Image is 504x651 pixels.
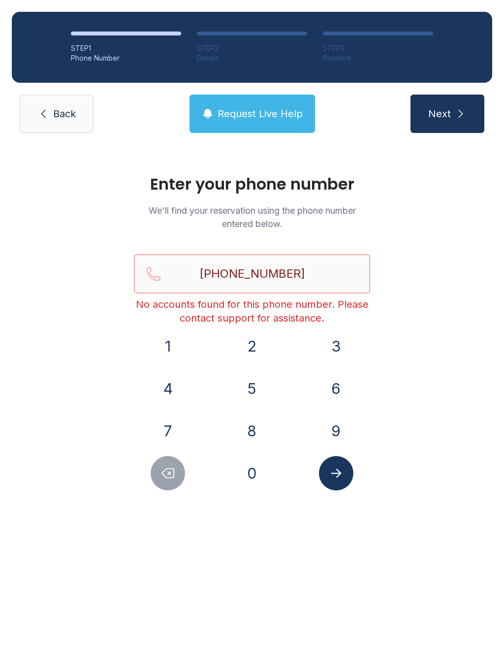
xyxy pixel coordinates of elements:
[134,176,370,192] h1: Enter your phone number
[134,254,370,293] input: Reservation phone number
[319,371,353,406] button: 6
[151,414,185,448] button: 7
[323,53,433,63] div: Payment
[197,43,307,53] div: STEP 2
[319,329,353,363] button: 3
[428,107,451,121] span: Next
[218,107,303,121] span: Request Live Help
[319,414,353,448] button: 9
[323,43,433,53] div: STEP 3
[235,456,269,490] button: 0
[71,53,181,63] div: Phone Number
[235,329,269,363] button: 2
[151,371,185,406] button: 4
[319,456,353,490] button: Submit lookup form
[53,107,76,121] span: Back
[134,297,370,325] div: No accounts found for this phone number. Please contact support for assistance.
[197,53,307,63] div: Details
[134,204,370,230] p: We'll find your reservation using the phone number entered below.
[71,43,181,53] div: STEP 1
[235,414,269,448] button: 8
[151,456,185,490] button: Delete number
[151,329,185,363] button: 1
[235,371,269,406] button: 5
